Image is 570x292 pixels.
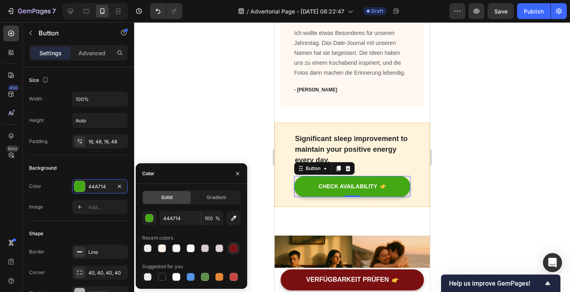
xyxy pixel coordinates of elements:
[3,3,59,19] button: 7
[39,28,106,38] p: Button
[29,138,47,145] div: Padding
[29,164,57,172] div: Background
[72,113,127,128] input: Auto
[494,8,508,15] span: Save
[250,7,344,15] span: Advertorial Page - [DATE] 08:22:47
[29,203,43,211] div: Image
[142,234,173,242] div: Recent colors
[142,170,154,177] div: Color
[207,194,226,201] span: Gradient
[29,95,42,102] div: Width
[8,85,19,91] div: 450
[88,204,126,211] div: Add...
[88,269,126,277] div: 40, 40, 40, 40
[160,211,201,225] input: Eg: FFFFFF
[543,253,562,272] div: Open Intercom Messenger
[215,215,220,222] span: %
[29,269,45,276] div: Corner
[39,49,62,57] p: Settings
[524,7,544,15] div: Publish
[78,49,105,57] p: Advanced
[6,145,19,152] div: Beta
[161,194,172,201] span: Solid
[371,8,383,15] span: Draft
[29,75,50,86] div: Size
[88,138,126,145] div: 16, 48, 16, 48
[275,22,430,292] iframe: Design area
[29,248,45,255] div: Border
[52,6,56,16] p: 7
[449,278,552,288] button: Show survey - Help us improve GemPages!
[142,263,183,270] div: Suggested for you
[72,92,127,106] input: Auto
[449,280,543,287] span: Help us improve GemPages!
[150,3,182,19] div: Undo/Redo
[29,117,44,124] div: Height
[247,7,249,15] span: /
[88,183,111,190] div: 44A714
[517,3,550,19] button: Publish
[88,249,126,256] div: Line
[488,3,514,19] button: Save
[29,183,41,190] div: Color
[29,230,43,237] div: Shape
